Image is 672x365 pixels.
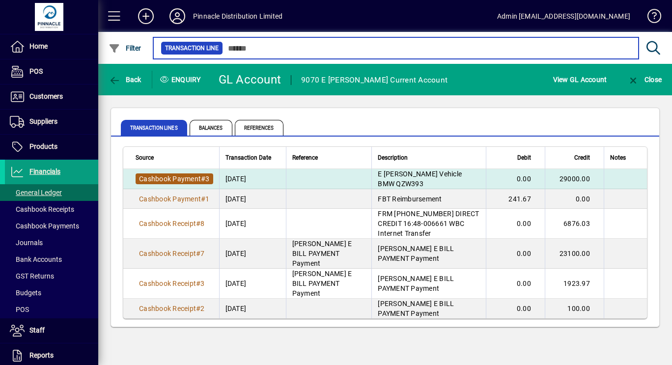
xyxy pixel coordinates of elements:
[225,194,247,204] span: [DATE]
[10,239,43,247] span: Journals
[10,306,29,313] span: POS
[625,71,664,88] button: Close
[378,195,442,203] span: FBT Reimbursement
[121,120,187,136] span: Transaction lines
[610,152,626,163] span: Notes
[225,249,247,258] span: [DATE]
[29,42,48,50] span: Home
[29,92,63,100] span: Customers
[235,120,283,136] span: References
[136,173,213,184] a: Cashbook Payment#3
[106,71,144,88] button: Back
[545,299,604,318] td: 100.00
[610,152,635,163] div: Notes
[378,210,479,237] span: FRM [PHONE_NUMBER] DIRECT CREDIT 16:48-006661 WBC Internet Transfer
[29,168,60,175] span: Financials
[200,250,204,257] span: 7
[193,8,282,24] div: Pinnacle Distribution Limited
[196,305,200,312] span: #
[545,209,604,239] td: 6876.03
[292,152,318,163] span: Reference
[225,219,247,228] span: [DATE]
[225,304,247,313] span: [DATE]
[205,175,209,183] span: 3
[10,272,54,280] span: GST Returns
[553,72,607,87] span: View GL Account
[301,72,448,88] div: 9070 E [PERSON_NAME] Current Account
[10,189,62,197] span: General Ledger
[165,43,219,53] span: Transaction Line
[139,305,196,312] span: Cashbook Receipt
[139,250,196,257] span: Cashbook Receipt
[517,152,531,163] span: Debit
[378,300,454,317] span: [PERSON_NAME] E BILL PAYMENT Payment
[545,239,604,269] td: 23100.00
[5,218,98,234] a: Cashbook Payments
[5,84,98,109] a: Customers
[492,152,540,163] div: Debit
[136,248,208,259] a: Cashbook Receipt#7
[551,71,610,88] button: View GL Account
[200,280,204,287] span: 3
[292,240,352,267] span: [PERSON_NAME] E BILL PAYMENT Payment
[545,169,604,189] td: 29000.00
[378,170,462,188] span: E [PERSON_NAME] Vehicle BMW QZW393
[136,218,208,229] a: Cashbook Receipt#8
[378,245,454,262] span: [PERSON_NAME] E BILL PAYMENT Payment
[292,152,366,163] div: Reference
[545,269,604,299] td: 1923.97
[486,299,545,318] td: 0.00
[225,174,247,184] span: [DATE]
[109,76,141,84] span: Back
[5,184,98,201] a: General Ledger
[219,72,281,87] div: GL Account
[136,303,208,314] a: Cashbook Receipt#2
[225,152,271,163] span: Transaction Date
[5,268,98,284] a: GST Returns
[574,152,590,163] span: Credit
[29,67,43,75] span: POS
[486,209,545,239] td: 0.00
[5,201,98,218] a: Cashbook Receipts
[5,110,98,134] a: Suppliers
[486,189,545,209] td: 241.67
[5,59,98,84] a: POS
[29,142,57,150] span: Products
[5,135,98,159] a: Products
[486,239,545,269] td: 0.00
[29,117,57,125] span: Suppliers
[378,152,480,163] div: Description
[29,351,54,359] span: Reports
[10,222,79,230] span: Cashbook Payments
[139,220,196,227] span: Cashbook Receipt
[205,195,209,203] span: 1
[5,34,98,59] a: Home
[5,318,98,343] a: Staff
[497,8,630,24] div: Admin [EMAIL_ADDRESS][DOMAIN_NAME]
[225,279,247,288] span: [DATE]
[196,220,200,227] span: #
[136,194,213,204] a: Cashbook Payment#1
[5,301,98,318] a: POS
[378,275,454,292] span: [PERSON_NAME] E BILL PAYMENT Payment
[139,195,201,203] span: Cashbook Payment
[130,7,162,25] button: Add
[136,278,208,289] a: Cashbook Receipt#3
[551,152,599,163] div: Credit
[5,234,98,251] a: Journals
[139,280,196,287] span: Cashbook Receipt
[200,220,204,227] span: 8
[98,71,152,88] app-page-header-button: Back
[190,120,232,136] span: Balances
[152,72,211,87] div: Enquiry
[196,280,200,287] span: #
[139,175,201,183] span: Cashbook Payment
[106,39,144,57] button: Filter
[10,205,74,213] span: Cashbook Receipts
[136,152,154,163] span: Source
[109,44,141,52] span: Filter
[196,250,200,257] span: #
[201,175,205,183] span: #
[201,195,205,203] span: #
[640,2,660,34] a: Knowledge Base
